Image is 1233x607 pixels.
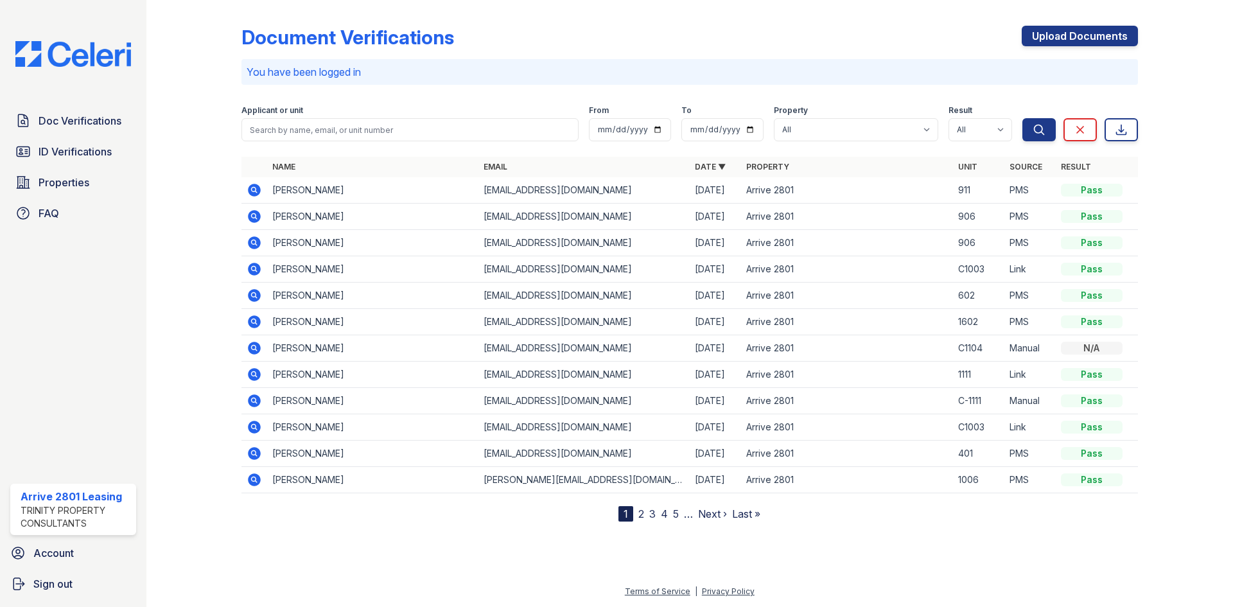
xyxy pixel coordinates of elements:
td: [DATE] [690,414,741,441]
td: [PERSON_NAME] [267,230,478,256]
div: Pass [1061,315,1123,328]
div: Pass [1061,368,1123,381]
td: [EMAIL_ADDRESS][DOMAIN_NAME] [478,230,690,256]
td: C1104 [953,335,1004,362]
td: [EMAIL_ADDRESS][DOMAIN_NAME] [478,335,690,362]
td: [DATE] [690,230,741,256]
p: You have been logged in [247,64,1133,80]
td: [DATE] [690,467,741,493]
td: [PERSON_NAME] [267,177,478,204]
td: [PERSON_NAME] [267,309,478,335]
td: Arrive 2801 [741,467,952,493]
td: C1003 [953,256,1004,283]
td: 1602 [953,309,1004,335]
a: 4 [661,507,668,520]
td: [DATE] [690,256,741,283]
a: Source [1010,162,1042,172]
label: Applicant or unit [241,105,303,116]
td: Arrive 2801 [741,177,952,204]
td: Arrive 2801 [741,230,952,256]
div: Document Verifications [241,26,454,49]
td: [EMAIL_ADDRESS][DOMAIN_NAME] [478,283,690,309]
td: Link [1004,362,1056,388]
div: Pass [1061,473,1123,486]
div: Pass [1061,184,1123,197]
td: [PERSON_NAME] [267,467,478,493]
div: Arrive 2801 Leasing [21,489,131,504]
span: Doc Verifications [39,113,121,128]
td: [DATE] [690,283,741,309]
td: C1003 [953,414,1004,441]
a: Account [5,540,141,566]
td: Arrive 2801 [741,414,952,441]
td: Arrive 2801 [741,256,952,283]
td: Arrive 2801 [741,362,952,388]
div: Pass [1061,421,1123,434]
td: [DATE] [690,362,741,388]
a: Sign out [5,571,141,597]
td: [EMAIL_ADDRESS][DOMAIN_NAME] [478,388,690,414]
td: [EMAIL_ADDRESS][DOMAIN_NAME] [478,309,690,335]
a: Result [1061,162,1091,172]
td: PMS [1004,441,1056,467]
div: 1 [618,506,633,522]
td: Arrive 2801 [741,441,952,467]
td: PMS [1004,230,1056,256]
label: Property [774,105,808,116]
div: Trinity Property Consultants [21,504,131,530]
span: ID Verifications [39,144,112,159]
td: [EMAIL_ADDRESS][DOMAIN_NAME] [478,414,690,441]
a: Property [746,162,789,172]
td: Arrive 2801 [741,283,952,309]
span: Properties [39,175,89,190]
div: Pass [1061,236,1123,249]
td: [DATE] [690,309,741,335]
a: ID Verifications [10,139,136,164]
td: 401 [953,441,1004,467]
td: PMS [1004,177,1056,204]
span: Sign out [33,576,73,592]
td: Arrive 2801 [741,388,952,414]
img: CE_Logo_Blue-a8612792a0a2168367f1c8372b55b34899dd931a85d93a1a3d3e32e68fde9ad4.png [5,41,141,67]
td: C-1111 [953,388,1004,414]
label: To [681,105,692,116]
a: Last » [732,507,760,520]
td: [EMAIL_ADDRESS][DOMAIN_NAME] [478,441,690,467]
td: [PERSON_NAME] [267,256,478,283]
a: Upload Documents [1022,26,1138,46]
span: Account [33,545,74,561]
a: Terms of Service [625,586,690,596]
a: Privacy Policy [702,586,755,596]
td: [PERSON_NAME] [267,283,478,309]
label: From [589,105,609,116]
td: 1111 [953,362,1004,388]
div: Pass [1061,447,1123,460]
td: PMS [1004,309,1056,335]
td: 911 [953,177,1004,204]
td: [PERSON_NAME] [267,441,478,467]
a: Name [272,162,295,172]
td: [DATE] [690,441,741,467]
span: … [684,506,693,522]
td: PMS [1004,467,1056,493]
a: Doc Verifications [10,108,136,134]
td: Link [1004,414,1056,441]
td: [DATE] [690,335,741,362]
td: [DATE] [690,177,741,204]
td: [EMAIL_ADDRESS][DOMAIN_NAME] [478,362,690,388]
label: Result [949,105,972,116]
a: FAQ [10,200,136,226]
div: Pass [1061,210,1123,223]
td: [PERSON_NAME] [267,335,478,362]
td: Arrive 2801 [741,204,952,230]
td: [PERSON_NAME] [267,414,478,441]
td: 1006 [953,467,1004,493]
a: Date ▼ [695,162,726,172]
td: PMS [1004,204,1056,230]
div: Pass [1061,289,1123,302]
div: N/A [1061,342,1123,355]
td: 906 [953,204,1004,230]
a: 5 [673,507,679,520]
a: Email [484,162,507,172]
